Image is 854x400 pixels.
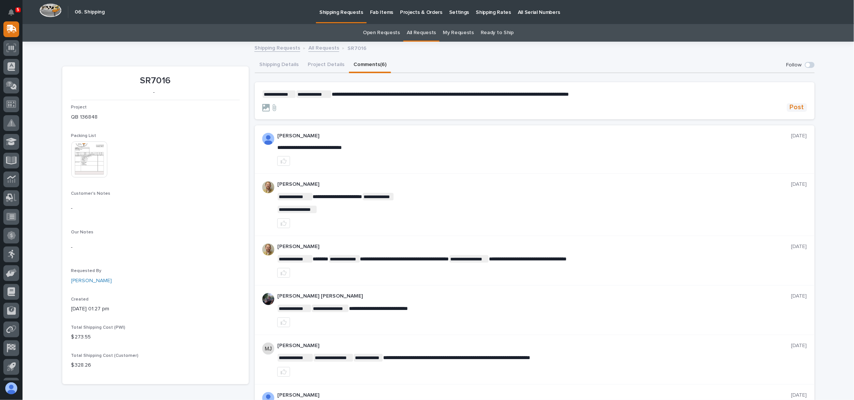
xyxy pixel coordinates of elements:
[277,133,791,139] p: [PERSON_NAME]
[791,244,807,250] p: [DATE]
[75,9,105,15] h2: 06. Shipping
[71,269,102,273] span: Requested By
[71,305,240,313] p: [DATE] 01:27 pm
[308,43,339,52] a: All Requests
[481,24,514,42] a: Ready to Ship
[277,268,290,278] button: like this post
[791,133,807,139] p: [DATE]
[254,43,300,52] a: Shipping Requests
[277,343,791,349] p: [PERSON_NAME]
[71,75,240,86] p: SR7016
[277,181,791,188] p: [PERSON_NAME]
[71,113,240,121] p: QB 136848
[347,44,367,52] p: SR7016
[787,103,807,112] button: Post
[3,380,19,396] button: users-avatar
[786,62,802,68] p: Follow
[277,156,290,166] button: like this post
[277,367,290,377] button: like this post
[71,353,139,358] span: Total Shipping Cost (Customer)
[303,57,349,73] button: Project Details
[791,392,807,398] p: [DATE]
[71,134,96,138] span: Packing List
[262,133,274,145] img: AOh14GiG_3fUDiaMYINtydASgolQqmP4ZXnZQdaBuMUHxA=s96-c
[71,361,240,369] p: $ 328.26
[349,57,391,73] button: Comments (6)
[39,3,62,17] img: Workspace Logo
[71,244,240,251] p: -
[277,293,791,299] p: [PERSON_NAME] [PERSON_NAME]
[9,9,19,21] div: Notifications5
[17,7,19,12] p: 5
[3,5,19,20] button: Notifications
[791,343,807,349] p: [DATE]
[262,244,274,256] img: jS5EujRgaRtkHrkIyfCg
[71,325,126,330] span: Total Shipping Cost (PWI)
[255,57,303,73] button: Shipping Details
[262,181,274,193] img: jS5EujRgaRtkHrkIyfCg
[277,392,791,398] p: [PERSON_NAME]
[71,205,240,212] p: -
[71,297,89,302] span: Created
[71,105,87,110] span: Project
[277,317,290,327] button: like this post
[71,230,94,235] span: Our Notes
[71,333,240,341] p: $ 273.55
[71,277,112,285] a: [PERSON_NAME]
[71,89,237,96] p: -
[363,24,400,42] a: Open Requests
[277,244,791,250] p: [PERSON_NAME]
[790,103,804,112] span: Post
[407,24,436,42] a: All Requests
[443,24,474,42] a: My Requests
[791,181,807,188] p: [DATE]
[71,191,111,196] span: Customer's Notes
[262,293,274,305] img: J6irDCNTStG5Atnk4v9O
[277,218,290,228] button: like this post
[791,293,807,299] p: [DATE]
